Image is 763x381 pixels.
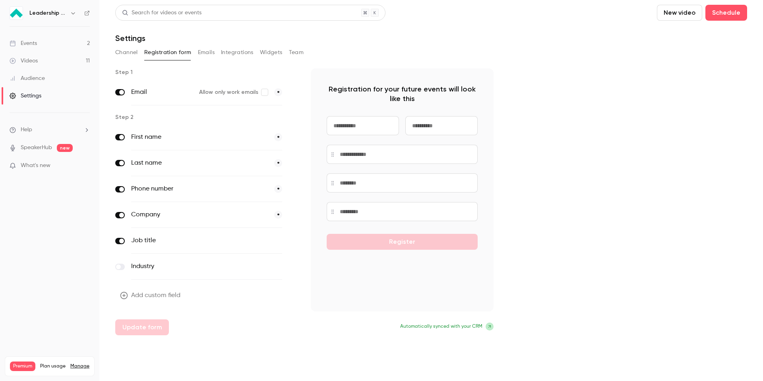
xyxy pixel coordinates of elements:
button: Widgets [260,46,283,59]
div: Events [10,39,37,47]
a: SpeakerHub [21,144,52,152]
span: What's new [21,161,50,170]
label: Email [131,87,193,97]
div: Videos [10,57,38,65]
button: Team [289,46,304,59]
p: Registration for your future events will look like this [327,84,478,103]
a: Manage [70,363,89,369]
div: Audience [10,74,45,82]
label: Last name [131,158,268,168]
button: Integrations [221,46,254,59]
div: Search for videos or events [122,9,201,17]
span: new [57,144,73,152]
button: Schedule [705,5,747,21]
label: Company [131,210,268,220]
span: Premium [10,362,35,371]
div: Settings [10,92,41,100]
span: Help [21,126,32,134]
button: Add custom field [115,288,187,303]
span: Plan usage [40,363,66,369]
button: New video [657,5,702,21]
li: help-dropdown-opener [10,126,90,134]
label: Job title [131,236,249,245]
h1: Settings [115,33,145,43]
img: Leadership Strategies - 2025 Webinars [10,7,23,19]
label: Allow only work emails [199,88,268,96]
label: Phone number [131,184,268,194]
span: Automatically synced with your CRM [400,323,482,330]
button: Channel [115,46,138,59]
button: Emails [198,46,215,59]
label: Industry [131,262,249,271]
p: Step 1 [115,68,298,76]
h6: Leadership Strategies - 2025 Webinars [29,9,67,17]
button: Registration form [144,46,192,59]
p: Step 2 [115,113,298,121]
label: First name [131,132,268,142]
